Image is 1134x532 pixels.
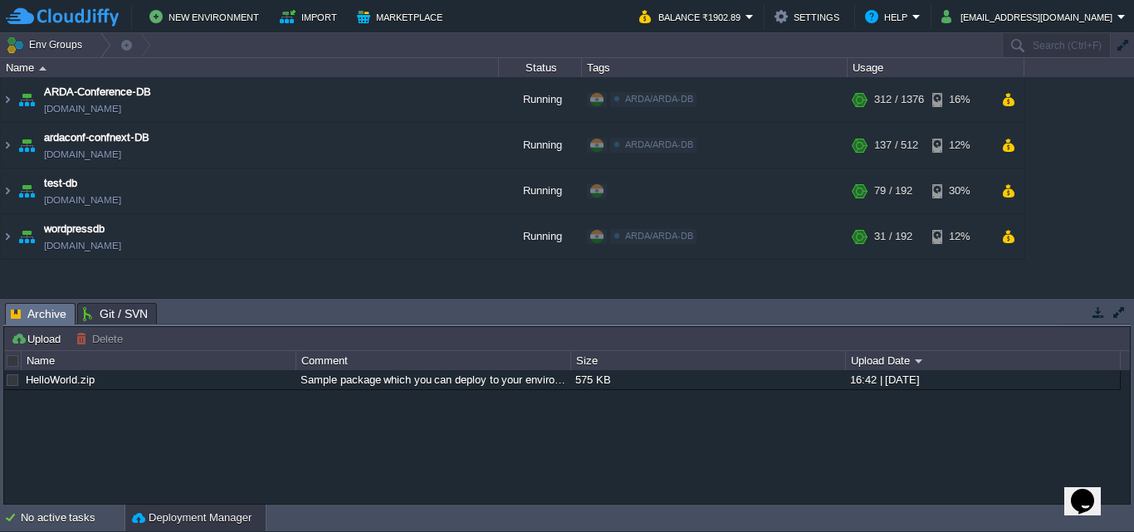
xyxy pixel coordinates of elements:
div: 12% [932,214,986,259]
a: ARDA-Conference-DB [44,84,151,100]
div: Running [499,123,582,168]
div: Usage [848,58,1024,77]
button: Deployment Manager [132,510,252,526]
button: Help [865,7,912,27]
img: AMDAwAAAACH5BAEAAAAALAAAAAABAAEAAAICRAEAOw== [1,123,14,168]
div: 575 KB [571,370,844,389]
img: AMDAwAAAACH5BAEAAAAALAAAAAABAAEAAAICRAEAOw== [1,214,14,259]
button: [EMAIL_ADDRESS][DOMAIN_NAME] [941,7,1117,27]
img: AMDAwAAAACH5BAEAAAAALAAAAAABAAEAAAICRAEAOw== [15,77,38,122]
iframe: chat widget [1064,466,1117,515]
button: Upload [11,331,66,346]
button: Delete [76,331,128,346]
img: AMDAwAAAACH5BAEAAAAALAAAAAABAAEAAAICRAEAOw== [1,168,14,213]
a: wordpressdb [44,221,105,237]
div: 30% [932,168,986,213]
div: Running [499,77,582,122]
img: CloudJiffy [6,7,119,27]
button: Settings [775,7,844,27]
div: Comment [297,351,570,370]
span: [DOMAIN_NAME] [44,146,121,163]
div: Sample package which you can deploy to your environment. Feel free to delete and upload a package... [296,370,569,389]
div: Name [22,351,296,370]
span: [DOMAIN_NAME] [44,100,121,117]
a: ardaconf-confnext-DB [44,129,149,146]
div: Size [572,351,845,370]
button: Env Groups [6,33,88,56]
a: test-db [44,175,77,192]
div: Upload Date [847,351,1120,370]
button: New Environment [149,7,264,27]
img: AMDAwAAAACH5BAEAAAAALAAAAAABAAEAAAICRAEAOw== [39,66,46,71]
div: 137 / 512 [874,123,918,168]
div: Status [500,58,581,77]
a: HelloWorld.zip [26,373,95,386]
span: Git / SVN [83,304,148,324]
div: Name [2,58,498,77]
img: AMDAwAAAACH5BAEAAAAALAAAAAABAAEAAAICRAEAOw== [1,77,14,122]
div: No active tasks [21,505,125,531]
div: Running [499,168,582,213]
img: AMDAwAAAACH5BAEAAAAALAAAAAABAAEAAAICRAEAOw== [15,168,38,213]
div: 31 / 192 [874,214,912,259]
span: ARDA/ARDA-DB [625,139,693,149]
span: ARDA/ARDA-DB [625,231,693,241]
div: 79 / 192 [874,168,912,213]
span: [DOMAIN_NAME] [44,192,121,208]
div: 12% [932,123,986,168]
span: [DOMAIN_NAME] [44,237,121,254]
div: 16% [932,77,986,122]
img: AMDAwAAAACH5BAEAAAAALAAAAAABAAEAAAICRAEAOw== [15,123,38,168]
img: AMDAwAAAACH5BAEAAAAALAAAAAABAAEAAAICRAEAOw== [15,214,38,259]
button: Balance ₹1902.89 [639,7,745,27]
button: Marketplace [357,7,447,27]
div: Tags [583,58,847,77]
span: Archive [11,304,66,325]
div: 312 / 1376 [874,77,924,122]
button: Import [280,7,342,27]
span: ARDA/ARDA-DB [625,94,693,104]
div: Running [499,214,582,259]
div: 16:42 | [DATE] [846,370,1119,389]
